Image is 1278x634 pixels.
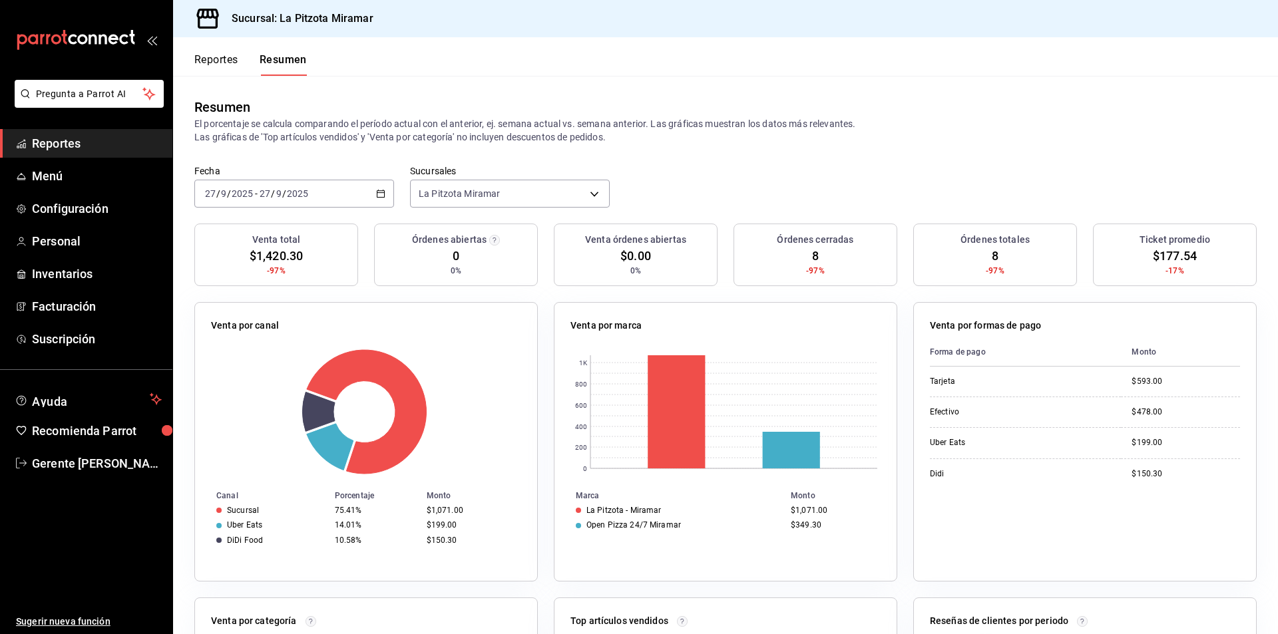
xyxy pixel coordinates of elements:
h3: Sucursal: La Pitzota Miramar [221,11,373,27]
th: Porcentaje [329,488,421,503]
h3: Ticket promedio [1140,233,1210,247]
span: Reportes [32,134,162,152]
div: $199.00 [1132,437,1240,448]
span: Sugerir nueva función [16,615,162,629]
p: Venta por formas de pago [930,319,1041,333]
p: Reseñas de clientes por periodo [930,614,1068,628]
span: / [271,188,275,199]
div: Tarjeta [930,376,1063,387]
input: -- [259,188,271,199]
span: Menú [32,167,162,185]
input: -- [204,188,216,199]
div: Efectivo [930,406,1063,418]
span: Pregunta a Parrot AI [36,87,143,101]
div: 14.01% [335,520,416,530]
span: / [282,188,286,199]
div: Resumen [194,97,250,117]
div: $199.00 [427,520,516,530]
text: 1K [579,359,588,367]
span: 0 [453,247,459,265]
span: / [216,188,220,199]
div: navigation tabs [194,53,307,76]
button: Resumen [260,53,307,76]
div: $478.00 [1132,406,1240,418]
th: Monto [1121,338,1240,367]
span: 8 [992,247,998,265]
div: 10.58% [335,536,416,545]
input: -- [220,188,227,199]
span: -17% [1166,265,1184,277]
div: $150.30 [427,536,516,545]
span: / [227,188,231,199]
span: $0.00 [620,247,651,265]
h3: Venta órdenes abiertas [585,233,686,247]
th: Canal [195,488,329,503]
span: $177.54 [1153,247,1197,265]
text: 600 [575,402,587,409]
span: Facturación [32,297,162,315]
span: 8 [812,247,819,265]
span: 0% [630,265,641,277]
span: Gerente [PERSON_NAME] [32,454,162,472]
div: Didi [930,468,1063,480]
a: Pregunta a Parrot AI [9,96,164,110]
input: ---- [286,188,309,199]
span: -97% [267,265,286,277]
th: Monto [785,488,897,503]
span: Inventarios [32,265,162,283]
button: open_drawer_menu [146,35,157,45]
div: Sucursal [227,506,259,515]
text: 0 [583,465,587,472]
div: $1,071.00 [427,506,516,515]
div: Uber Eats [227,520,262,530]
label: Sucursales [410,166,610,176]
span: -97% [986,265,1004,277]
h3: Órdenes totales [960,233,1030,247]
span: Personal [32,232,162,250]
div: Open Pizza 24/7 Miramar [586,520,681,530]
text: 200 [575,444,587,451]
span: $1,420.30 [250,247,303,265]
span: 0% [451,265,461,277]
p: Venta por marca [570,319,642,333]
button: Reportes [194,53,238,76]
div: La Pitzota - Miramar [586,506,662,515]
div: $150.30 [1132,468,1240,480]
h3: Órdenes cerradas [777,233,853,247]
span: Ayuda [32,391,144,407]
p: Top artículos vendidos [570,614,668,628]
th: Marca [554,488,785,503]
input: -- [276,188,282,199]
text: 800 [575,381,587,388]
th: Forma de pago [930,338,1121,367]
th: Monto [421,488,537,503]
div: $349.30 [791,520,875,530]
div: 75.41% [335,506,416,515]
span: La Pitzota Miramar [419,187,500,200]
span: - [255,188,258,199]
span: Configuración [32,200,162,218]
input: ---- [231,188,254,199]
h3: Venta total [252,233,300,247]
h3: Órdenes abiertas [412,233,487,247]
div: Uber Eats [930,437,1063,448]
text: 400 [575,423,587,430]
button: Pregunta a Parrot AI [15,80,164,108]
div: $1,071.00 [791,506,875,515]
div: $593.00 [1132,376,1240,387]
div: DiDi Food [227,536,263,545]
p: El porcentaje se calcula comparando el período actual con el anterior, ej. semana actual vs. sema... [194,117,1257,144]
span: Recomienda Parrot [32,422,162,440]
span: -97% [806,265,825,277]
p: Venta por canal [211,319,279,333]
label: Fecha [194,166,394,176]
p: Venta por categoría [211,614,297,628]
span: Suscripción [32,330,162,348]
